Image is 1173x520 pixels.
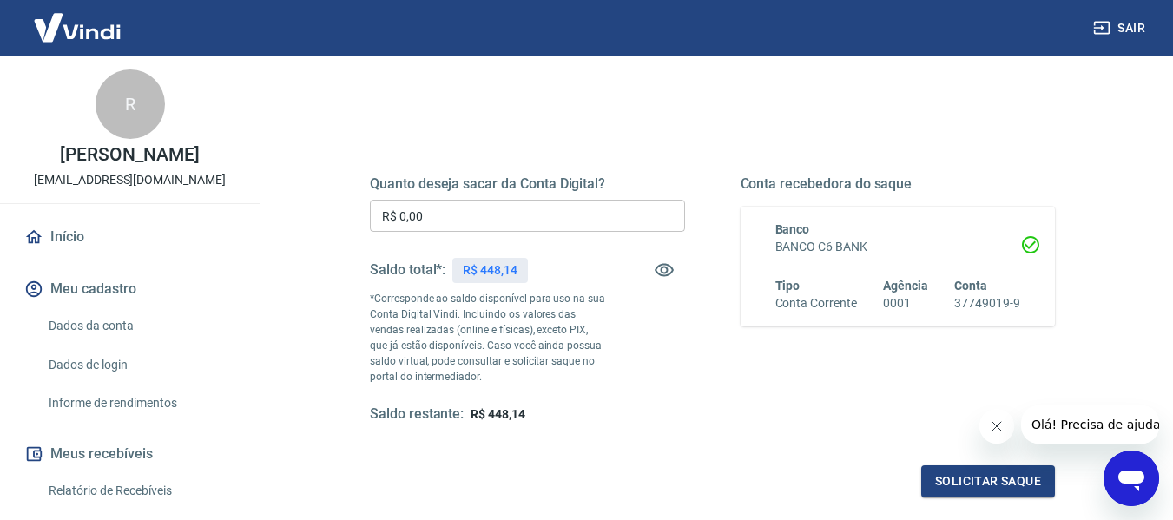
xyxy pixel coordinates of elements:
[775,238,1021,256] h6: BANCO C6 BANK
[10,12,146,26] span: Olá! Precisa de ajuda?
[370,291,606,385] p: *Corresponde ao saldo disponível para uso na sua Conta Digital Vindi. Incluindo os valores das ve...
[42,347,239,383] a: Dados de login
[42,385,239,421] a: Informe de rendimentos
[775,294,857,313] h6: Conta Corrente
[96,69,165,139] div: R
[775,222,810,236] span: Banco
[979,409,1014,444] iframe: Fechar mensagem
[60,146,199,164] p: [PERSON_NAME]
[21,218,239,256] a: Início
[21,270,239,308] button: Meu cadastro
[1021,405,1159,444] iframe: Mensagem da empresa
[370,175,685,193] h5: Quanto deseja sacar da Conta Digital?
[883,294,928,313] h6: 0001
[954,294,1020,313] h6: 37749019-9
[370,405,464,424] h5: Saldo restante:
[21,435,239,473] button: Meus recebíveis
[21,1,134,54] img: Vindi
[42,473,239,509] a: Relatório de Recebíveis
[370,261,445,279] h5: Saldo total*:
[1104,451,1159,506] iframe: Botão para abrir a janela de mensagens
[954,279,987,293] span: Conta
[741,175,1056,193] h5: Conta recebedora do saque
[463,261,517,280] p: R$ 448,14
[34,171,226,189] p: [EMAIL_ADDRESS][DOMAIN_NAME]
[883,279,928,293] span: Agência
[775,279,801,293] span: Tipo
[921,465,1055,497] button: Solicitar saque
[471,407,525,421] span: R$ 448,14
[42,308,239,344] a: Dados da conta
[1090,12,1152,44] button: Sair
